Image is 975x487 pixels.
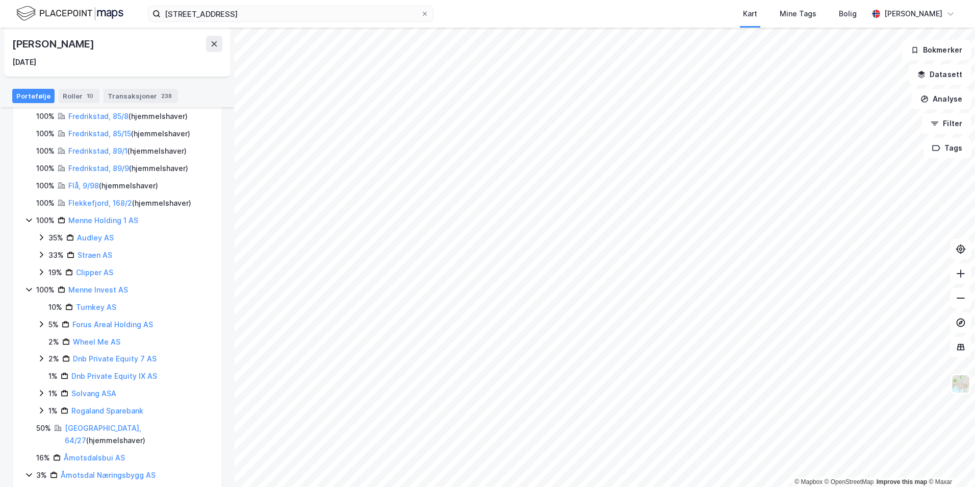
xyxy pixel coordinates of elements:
[68,128,190,140] div: ( hjemmelshaver )
[68,199,132,207] a: Flekkefjord, 168/2
[16,5,123,22] img: logo.f888ab2527a4732fd821a326f86c7f29.svg
[65,422,210,447] div: ( hjemmelshaver )
[924,438,975,487] iframe: Chat Widget
[61,471,156,479] a: Åmotsdal Næringsbygg AS
[68,145,187,157] div: ( hjemmelshaver )
[68,197,191,209] div: ( hjemmelshaver )
[78,251,112,259] a: Straen AS
[36,110,55,123] div: 100%
[68,285,128,294] a: Menne Invest AS
[48,266,62,279] div: 19%
[912,89,971,109] button: Analyse
[68,110,188,123] div: ( hjemmelshaver )
[48,336,59,348] div: 2%
[68,162,188,175] div: ( hjemmelshaver )
[76,303,116,311] a: Turnkey AS
[64,453,125,462] a: Åmotsdalsbui AS
[909,64,971,85] button: Datasett
[48,405,58,417] div: 1%
[72,320,153,329] a: Forus Areal Holding AS
[68,180,158,192] div: ( hjemmelshaver )
[73,354,157,363] a: Dnb Private Equity 7 AS
[159,91,174,101] div: 238
[36,214,55,227] div: 100%
[104,89,178,103] div: Transaksjoner
[48,387,58,400] div: 1%
[71,406,143,415] a: Rogaland Sparebank
[68,164,129,173] a: Fredrikstad, 89/9
[48,249,64,261] div: 33%
[59,89,99,103] div: Roller
[12,36,96,52] div: [PERSON_NAME]
[48,301,62,313] div: 10%
[73,337,120,346] a: Wheel Me AS
[839,8,857,20] div: Bolig
[68,112,129,120] a: Fredrikstad, 85/8
[77,233,114,242] a: Audley AS
[884,8,942,20] div: [PERSON_NAME]
[780,8,816,20] div: Mine Tags
[71,372,157,380] a: Dnb Private Equity IX AS
[36,452,50,464] div: 16%
[877,478,927,485] a: Improve this map
[902,40,971,60] button: Bokmerker
[65,424,141,445] a: [GEOGRAPHIC_DATA], 64/27
[48,232,63,244] div: 35%
[68,181,99,190] a: Flå, 9/98
[68,147,127,155] a: Fredrikstad, 89/1
[12,89,55,103] div: Portefølje
[794,478,823,485] a: Mapbox
[36,422,51,434] div: 50%
[743,8,757,20] div: Kart
[85,91,95,101] div: 10
[36,197,55,209] div: 100%
[825,478,874,485] a: OpenStreetMap
[36,162,55,175] div: 100%
[68,216,138,225] a: Menne Holding 1 AS
[36,128,55,140] div: 100%
[922,113,971,134] button: Filter
[48,353,59,365] div: 2%
[36,180,55,192] div: 100%
[36,469,47,481] div: 3%
[71,389,116,398] a: Solvang ASA
[48,370,58,382] div: 1%
[76,268,113,277] a: Clipper AS
[36,284,55,296] div: 100%
[36,145,55,157] div: 100%
[48,319,59,331] div: 5%
[68,129,131,138] a: Fredrikstad, 85/15
[12,56,36,68] div: [DATE]
[923,138,971,158] button: Tags
[161,6,421,21] input: Søk på adresse, matrikkel, gårdeiere, leietakere eller personer
[951,374,970,394] img: Z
